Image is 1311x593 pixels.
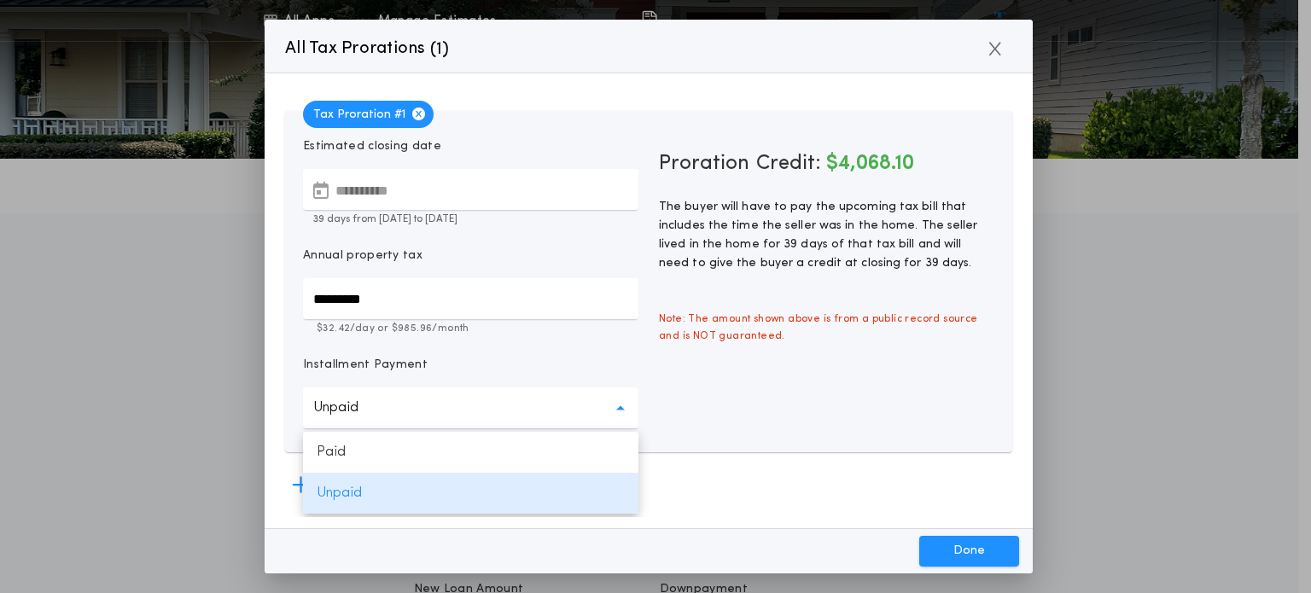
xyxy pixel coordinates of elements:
[303,247,422,265] p: Annual property tax
[659,201,978,270] span: The buyer will have to pay the upcoming tax bill that includes the time the seller was in the hom...
[756,154,821,174] span: Credit:
[436,41,442,58] span: 1
[919,536,1019,567] button: Done
[303,138,638,155] p: Estimated closing date
[303,278,638,319] input: Annual property tax
[303,101,434,128] span: Tax Proration # 1
[303,357,428,374] p: Installment Payment
[303,212,638,227] p: 39 days from [DATE] to [DATE]
[659,150,749,177] span: Proration
[303,432,638,514] ul: Unpaid
[303,432,638,473] p: Paid
[285,35,450,62] p: All Tax Prorations ( )
[313,398,386,418] p: Unpaid
[649,300,1005,355] span: Note: The amount shown above is from a public record source and is NOT guaranteed.
[303,473,638,514] p: Unpaid
[303,321,638,336] p: $32.42 /day or $985.96 /month
[826,154,914,174] span: $4,068.10
[303,387,638,428] button: Unpaid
